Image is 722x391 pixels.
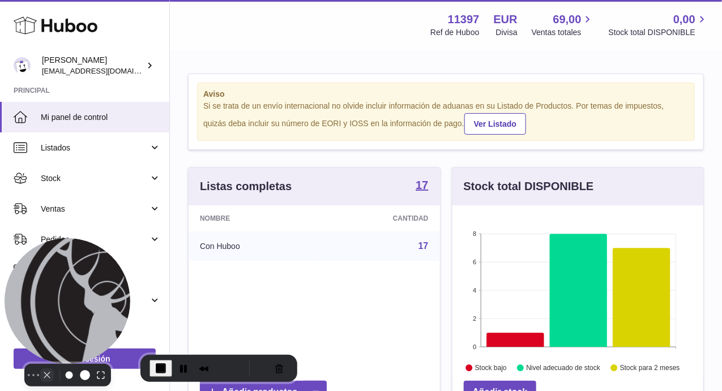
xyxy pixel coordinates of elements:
div: Si se trata de un envío internacional no olvide incluir información de aduanas en su Listado de P... [203,101,689,135]
div: Divisa [496,27,518,38]
strong: 17 [416,179,428,191]
th: Nombre [189,205,319,231]
span: [EMAIL_ADDRESS][DOMAIN_NAME] [42,66,166,75]
a: 17 [418,241,429,251]
div: Ref de Huboo [430,27,479,38]
text: Nivel adecuado de stock [526,364,601,372]
label: Tamaño de fuente [5,68,69,78]
div: Outline [5,5,165,15]
span: Ventas totales [532,27,595,38]
strong: 11397 [448,12,480,27]
img: info@luckybur.com [14,57,31,74]
text: Stock bajo [475,364,506,372]
span: Stock total DISPONIBLE [609,27,708,38]
text: 2 [473,315,476,322]
span: Stock [41,173,149,184]
h3: Listas completas [200,179,292,194]
strong: EUR [494,12,518,27]
span: 16 px [14,79,32,88]
div: [PERSON_NAME] [42,55,144,76]
text: 8 [473,230,476,237]
text: Stock para 2 meses [620,364,680,372]
span: Listados [41,143,149,153]
text: 0 [473,343,476,350]
strong: Aviso [203,89,689,100]
a: 0,00 Stock total DISPONIBLE [609,12,708,38]
text: 6 [473,259,476,265]
span: Pedidos [41,234,149,245]
span: 0,00 [673,12,695,27]
span: Ventas [41,204,149,214]
a: 69,00 Ventas totales [532,12,595,38]
h3: Estilo [5,36,165,48]
a: Back to Top [17,15,61,24]
a: 17 [416,179,428,193]
text: 4 [473,287,476,294]
th: Cantidad [319,205,439,231]
h3: Stock total DISPONIBLE [464,179,594,194]
span: 69,00 [553,12,582,27]
a: Ver Listado [464,113,526,135]
span: Mi panel de control [41,112,161,123]
td: Con Huboo [189,231,319,261]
